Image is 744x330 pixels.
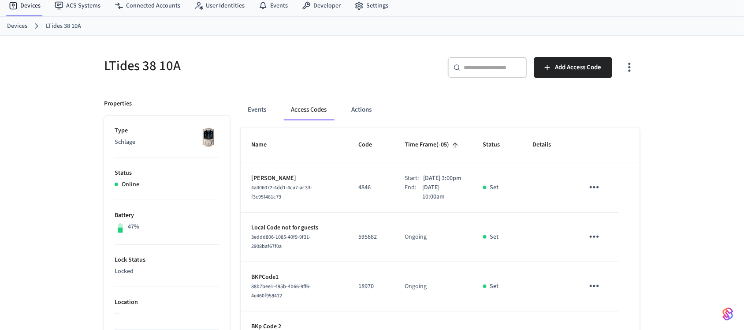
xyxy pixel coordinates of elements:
[7,22,27,31] a: Devices
[555,62,602,73] span: Add Access Code
[490,232,499,242] p: Set
[483,138,512,152] span: Status
[405,174,424,183] div: Start:
[251,174,338,183] p: [PERSON_NAME]
[115,255,219,265] p: Lock Status
[405,138,461,152] span: Time Frame(-05)
[122,180,139,189] p: Online
[359,232,384,242] p: 595882
[115,267,219,276] p: Locked
[115,309,219,319] p: —
[359,138,384,152] span: Code
[533,138,563,152] span: Details
[104,57,367,75] h5: LTides 38 10A
[405,183,423,202] div: End:
[394,262,472,311] td: Ongoing
[46,22,81,31] a: LTides 38 10A
[251,184,312,201] span: 4a406072-4dd1-4ca7-ac33-f3c95f481c79
[104,99,132,109] p: Properties
[423,183,462,202] p: [DATE] 10:00am
[115,298,219,307] p: Location
[241,99,273,120] button: Events
[115,211,219,220] p: Battery
[251,283,311,300] span: 88b7bee1-495b-4b66-9ff6-4e460f958412
[490,282,499,291] p: Set
[115,126,219,135] p: Type
[723,307,733,321] img: SeamLogoGradient.69752ec5.svg
[359,282,384,291] p: 18970
[128,222,139,232] p: 47%
[424,174,462,183] p: [DATE] 3:00pm
[344,99,379,120] button: Actions
[251,273,338,282] p: BKPCode1
[394,213,472,262] td: Ongoing
[534,57,612,78] button: Add Access Code
[490,183,499,192] p: Set
[359,183,384,192] p: 4846
[251,138,278,152] span: Name
[115,169,219,178] p: Status
[115,138,219,147] p: Schlage
[241,99,640,120] div: ant example
[197,126,219,148] img: Schlage Sense Smart Deadbolt with Camelot Trim, Front
[251,233,311,250] span: 3eddd806-1085-40f9-9f31-2908baf67f0a
[284,99,334,120] button: Access Codes
[251,223,338,232] p: Local Code not for guests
